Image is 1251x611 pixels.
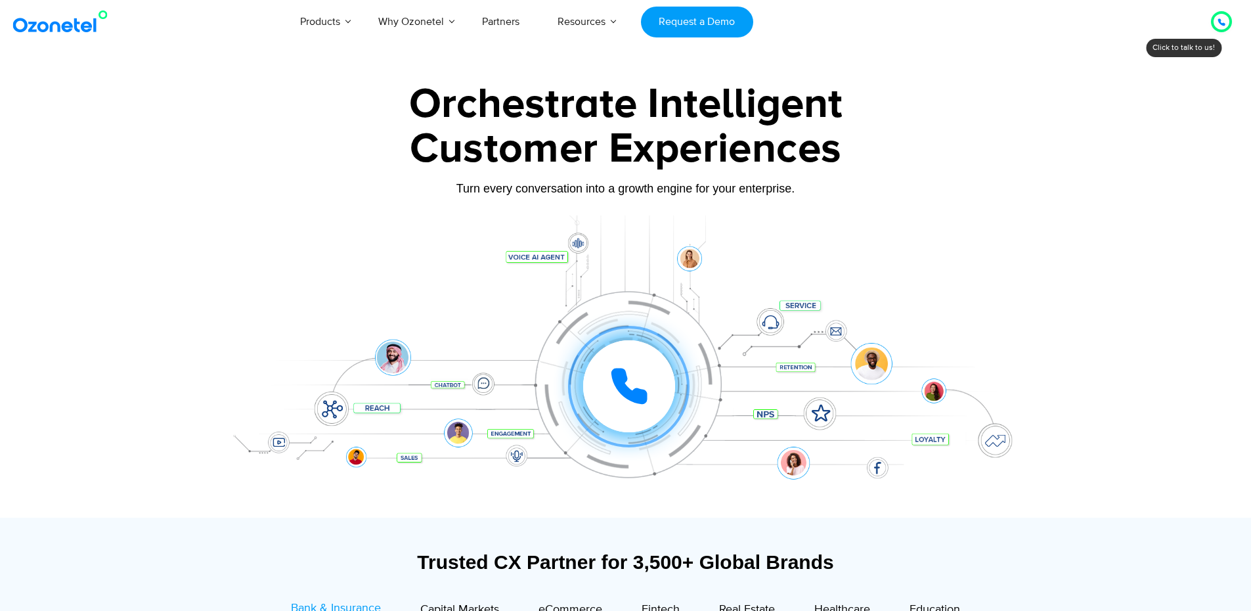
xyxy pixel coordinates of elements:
[222,551,1030,574] div: Trusted CX Partner for 3,500+ Global Brands
[215,118,1036,181] div: Customer Experiences
[215,181,1036,196] div: Turn every conversation into a growth engine for your enterprise.
[641,7,753,37] a: Request a Demo
[215,83,1036,125] div: Orchestrate Intelligent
